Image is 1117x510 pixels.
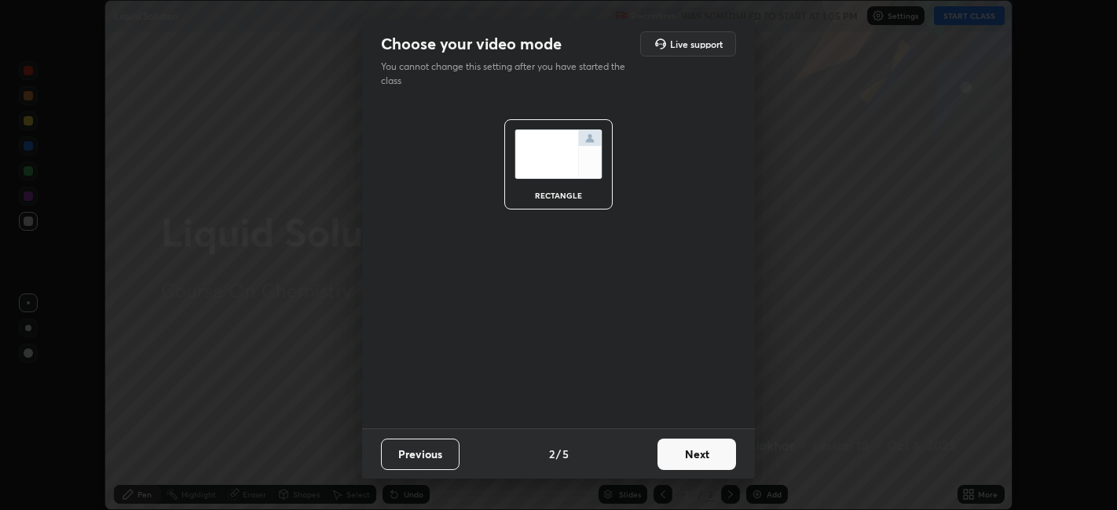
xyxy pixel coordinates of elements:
[549,446,555,462] h4: 2
[657,439,736,470] button: Next
[562,446,569,462] h4: 5
[381,60,635,88] p: You cannot change this setting after you have started the class
[381,439,460,470] button: Previous
[381,34,562,54] h2: Choose your video mode
[556,446,561,462] h4: /
[527,191,590,199] div: rectangle
[670,39,723,49] h5: Live support
[515,129,602,179] img: normalScreenIcon.ae25ed63.svg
